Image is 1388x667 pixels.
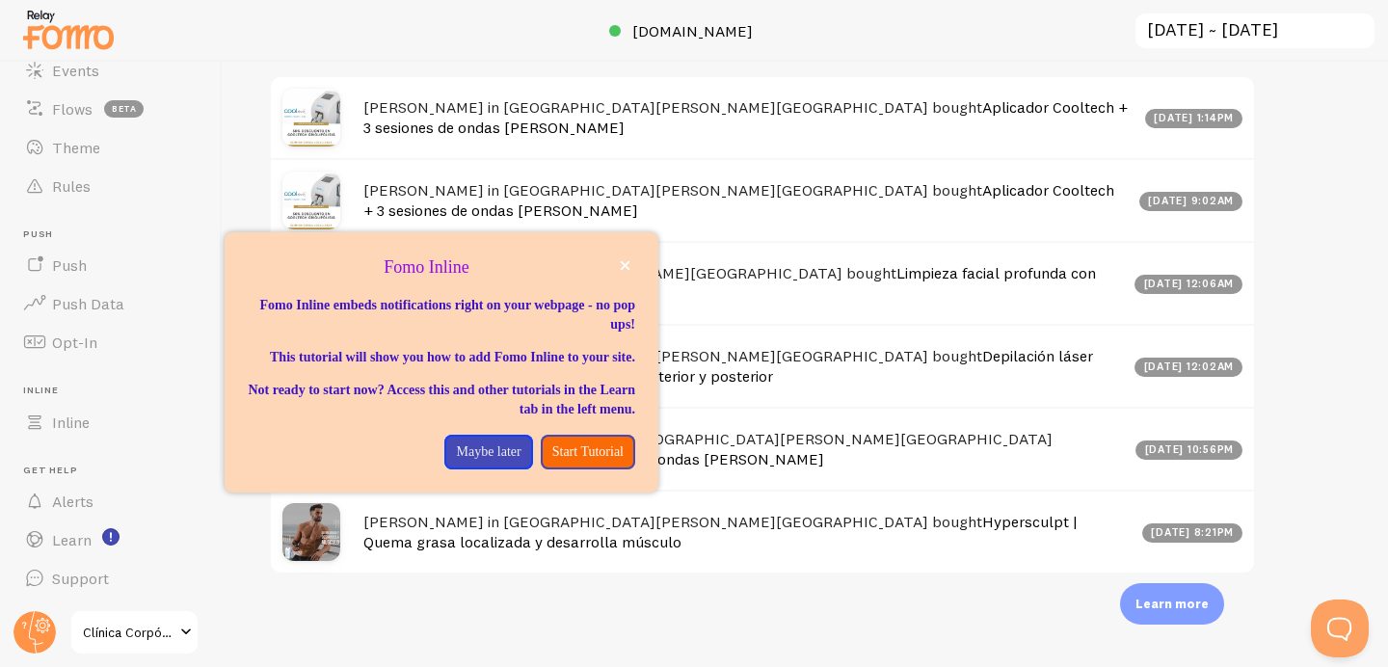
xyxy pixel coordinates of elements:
iframe: Help Scout Beacon - Open [1311,600,1369,657]
span: Support [52,569,109,588]
span: Inline [23,385,210,397]
div: [DATE] 12:02am [1134,358,1242,377]
div: [DATE] 12:06am [1134,275,1242,294]
button: Start Tutorial [541,435,635,469]
a: Depilación láser [PERSON_NAME] con [PERSON_NAME] anterior y posterior [363,346,1093,386]
div: [DATE] 10:56pm [1135,440,1242,460]
h4: [PERSON_NAME] in [GEOGRAPHIC_DATA][PERSON_NAME][GEOGRAPHIC_DATA] bought [363,512,1131,551]
span: Learn [52,530,92,549]
a: Rules [12,167,210,205]
a: Aplicador Cooltech + 3 sesiones de ondas [PERSON_NAME] [363,180,1114,220]
a: Flows beta [12,90,210,128]
span: Rules [52,176,91,196]
span: Alerts [52,492,93,511]
span: Flows [52,99,93,119]
a: Aplicador Cooltech + 3 sesiones de ondas [PERSON_NAME] [363,97,1128,137]
a: Push [12,246,210,284]
button: close, [615,255,635,276]
a: Inline [12,403,210,441]
h4: [PERSON_NAME] in [GEOGRAPHIC_DATA][PERSON_NAME][GEOGRAPHIC_DATA] bought [363,346,1123,386]
p: Fomo Inline [248,255,635,280]
p: Maybe later [456,442,520,462]
a: Alerts [12,482,210,520]
span: Push [23,228,210,241]
p: Fomo Inline embeds notifications right on your webpage - no pop ups! [248,296,635,334]
span: beta [104,100,144,118]
div: [DATE] 9:02am [1139,192,1243,211]
span: Get Help [23,465,210,477]
a: Learn [12,520,210,559]
p: This tutorial will show you how to add Fomo Inline to your site. [248,348,635,367]
div: Fomo Inline [225,232,658,493]
button: Maybe later [444,435,532,469]
span: Push [52,255,87,275]
p: Start Tutorial [552,442,624,462]
a: Hypersculpt | Quema grasa localizada y desarrolla músculo [363,512,1078,551]
span: Push Data [52,294,124,313]
span: Inline [52,413,90,432]
h4: Sofia in [GEOGRAPHIC_DATA][PERSON_NAME][GEOGRAPHIC_DATA] bought [363,263,1123,303]
span: Opt-In [52,333,97,352]
p: Learn more [1135,595,1209,613]
svg: <p>Watch New Feature Tutorials!</p> [102,528,120,546]
p: Not ready to start now? Access this and other tutorials in the Learn tab in the left menu. [248,381,635,419]
div: Learn more [1120,583,1224,625]
a: Events [12,51,210,90]
a: Support [12,559,210,598]
img: fomo-relay-logo-orange.svg [20,5,117,54]
h4: [PERSON_NAME] in [GEOGRAPHIC_DATA][PERSON_NAME][GEOGRAPHIC_DATA] bought [363,180,1128,220]
a: Theme [12,128,210,167]
span: Clínica Corpórea [83,621,174,644]
span: Events [52,61,99,80]
div: [DATE] 8:21pm [1142,523,1243,543]
div: [DATE] 1:14pm [1145,109,1243,128]
a: Push Data [12,284,210,323]
a: Clínica Corpórea [69,609,200,655]
span: Theme [52,138,100,157]
a: Opt-In [12,323,210,361]
h4: [PERSON_NAME] in [GEOGRAPHIC_DATA][PERSON_NAME][GEOGRAPHIC_DATA] bought [363,97,1134,137]
h4: [PERSON_NAME] [PERSON_NAME] in [GEOGRAPHIC_DATA][PERSON_NAME][GEOGRAPHIC_DATA] bought [363,429,1124,468]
